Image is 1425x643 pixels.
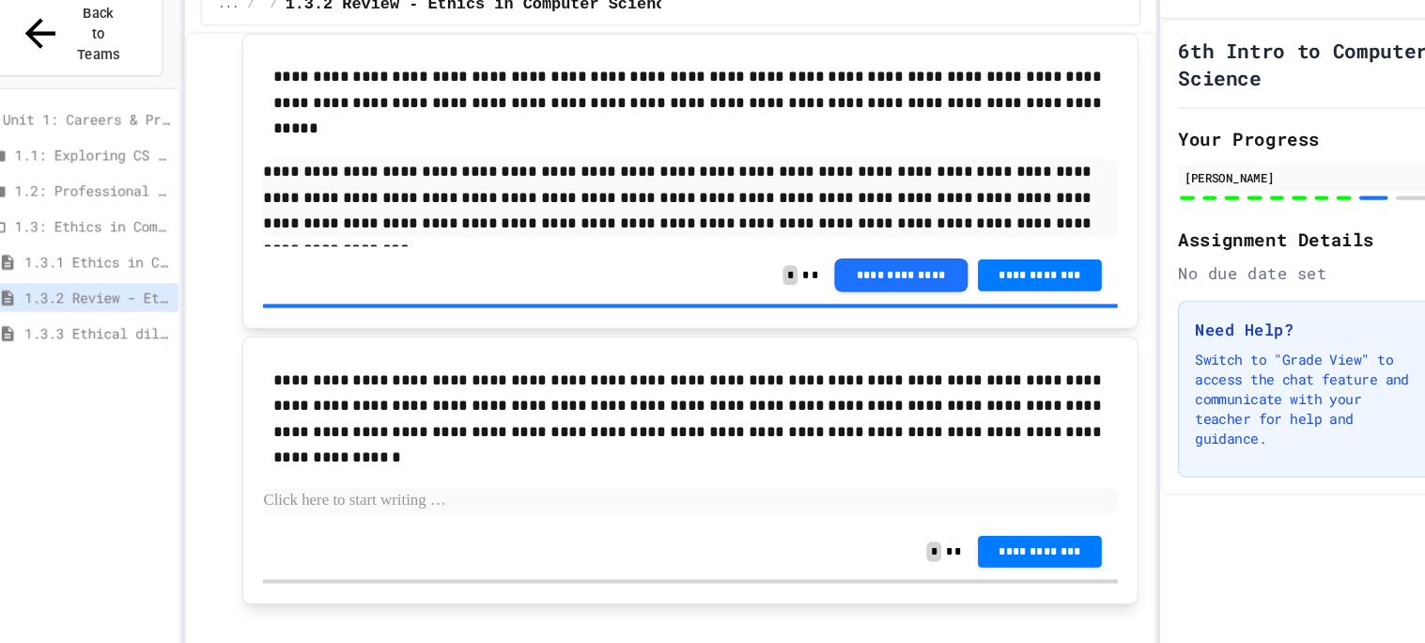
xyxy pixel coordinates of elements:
span: 1.3.2 Review - Ethics in Computer Science [311,14,681,37]
h2: Your Progress [1158,139,1408,165]
span: 1.3.3 Ethical dilemma reflections [64,327,203,347]
span: Back to Teams [112,24,156,83]
h2: Assignment Details [1158,235,1408,261]
div: No due date set [1158,269,1408,291]
span: 1.2: Professional Communication [54,192,203,212]
div: [PERSON_NAME] [1164,180,1402,197]
span: 1.1: Exploring CS Careers [54,158,203,178]
h1: 6th Intro to Computer Science [1158,55,1408,108]
span: ... [247,18,268,33]
button: Back to Teams [17,13,195,93]
span: / [297,18,303,33]
span: 1.3.1 Ethics in Computer Science [64,259,203,279]
span: 1.3: Ethics in Computing [54,226,203,245]
span: Unit 1: Careers & Professionalism [43,124,203,144]
span: / [275,18,282,33]
span: 1.3.2 Review - Ethics in Computer Science [64,293,203,313]
h3: Need Help? [1174,322,1392,345]
p: Switch to "Grade View" to access the chat feature and communicate with your teacher for help and ... [1174,353,1392,447]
